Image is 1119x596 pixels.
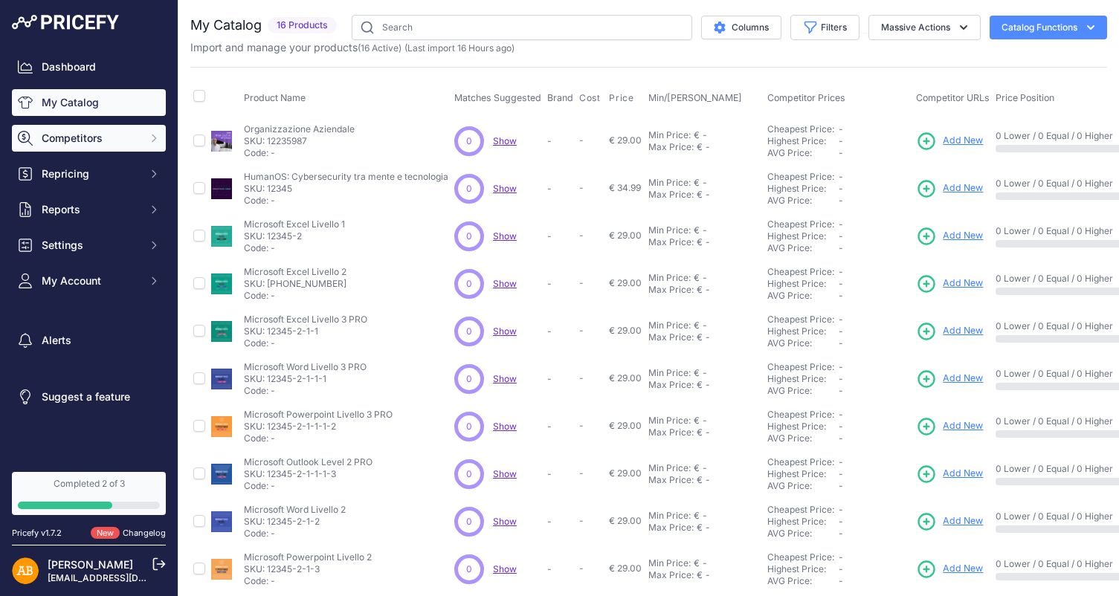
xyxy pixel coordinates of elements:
[703,189,710,201] div: -
[767,480,839,492] div: AVG Price:
[466,420,472,433] span: 0
[943,419,983,433] span: Add New
[700,320,707,331] div: -
[648,367,691,379] div: Min Price:
[609,182,641,193] span: € 34.99
[48,572,203,583] a: [EMAIL_ADDRESS][DOMAIN_NAME]
[609,563,642,574] span: € 29.00
[42,273,139,288] span: My Account
[648,569,694,581] div: Max Price:
[701,16,781,39] button: Columns
[648,379,694,391] div: Max Price:
[12,54,166,454] nav: Sidebar
[609,277,642,288] span: € 29.00
[547,278,573,290] p: -
[943,514,983,528] span: Add New
[466,325,472,338] span: 0
[493,468,517,479] a: Show
[18,478,160,490] div: Completed 2 of 3
[493,135,517,146] a: Show
[244,456,373,468] p: Microsoft Outlook Level 2 PRO
[648,141,694,153] div: Max Price:
[493,278,517,289] a: Show
[493,516,517,527] a: Show
[694,415,700,427] div: €
[547,183,573,195] p: -
[767,504,834,515] a: Cheapest Price:
[767,147,839,159] div: AVG Price:
[943,181,983,195] span: Add New
[767,135,839,147] div: Highest Price:
[839,468,843,479] span: -
[547,563,573,575] p: -
[547,230,573,242] p: -
[454,92,541,103] span: Matches Suggested
[244,421,393,433] p: SKU: 12345-2-1-1-1-2
[839,183,843,194] span: -
[694,177,700,189] div: €
[493,230,517,242] a: Show
[493,373,517,384] span: Show
[244,242,345,254] p: Code: -
[943,134,983,148] span: Add New
[358,42,402,54] span: ( )
[916,131,983,152] a: Add New
[579,372,584,383] span: -
[839,278,843,289] span: -
[694,224,700,236] div: €
[579,230,584,241] span: -
[609,515,642,526] span: € 29.00
[244,171,448,183] p: HumanOS: Cybersecurity tra mente e tecnologia
[648,331,694,343] div: Max Price:
[839,421,843,432] span: -
[767,551,834,563] a: Cheapest Price:
[579,325,584,336] span: -
[767,373,839,385] div: Highest Price:
[648,224,691,236] div: Min Price:
[697,474,703,486] div: €
[916,178,983,199] a: Add New
[767,337,839,349] div: AVG Price:
[943,276,983,291] span: Add New
[244,480,373,492] p: Code: -
[703,379,710,391] div: -
[700,367,707,379] div: -
[352,15,692,40] input: Search
[943,562,983,576] span: Add New
[648,462,691,474] div: Min Price:
[493,183,517,194] span: Show
[700,224,707,236] div: -
[466,372,472,386] span: 0
[700,415,707,427] div: -
[244,325,367,337] p: SKU: 12345-2-1-1
[767,266,834,277] a: Cheapest Price:
[839,123,843,135] span: -
[244,123,355,135] p: Organizzazione Aziendale
[839,516,843,527] span: -
[493,325,517,337] a: Show
[839,218,843,230] span: -
[244,337,367,349] p: Code: -
[12,527,62,540] div: Pricefy v1.7.2
[609,92,633,104] span: Price
[579,135,584,146] span: -
[579,92,600,104] span: Cost
[648,284,694,296] div: Max Price:
[916,92,990,103] span: Competitor URLs
[694,462,700,474] div: €
[244,409,393,421] p: Microsoft Powerpoint Livello 3 PRO
[943,372,983,386] span: Add New
[493,421,517,432] a: Show
[767,456,834,467] a: Cheapest Price:
[767,314,834,325] a: Cheapest Price:
[697,331,703,343] div: €
[648,92,742,103] span: Min/[PERSON_NAME]
[12,89,166,116] a: My Catalog
[493,563,517,574] a: Show
[361,42,399,54] a: 16 Active
[648,189,694,201] div: Max Price:
[703,427,710,438] div: -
